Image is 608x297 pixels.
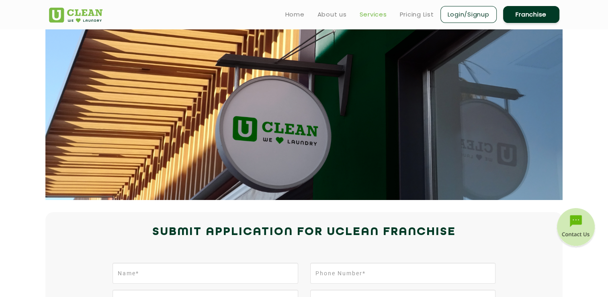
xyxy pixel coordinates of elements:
[285,10,305,19] a: Home
[49,223,559,242] h2: Submit Application for UCLEAN FRANCHISE
[400,10,434,19] a: Pricing List
[440,6,497,23] a: Login/Signup
[317,10,347,19] a: About us
[49,8,102,23] img: UClean Laundry and Dry Cleaning
[310,263,495,284] input: Phone Number*
[360,10,387,19] a: Services
[503,6,559,23] a: Franchise
[556,208,596,248] img: contact-btn
[113,263,298,284] input: Name*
